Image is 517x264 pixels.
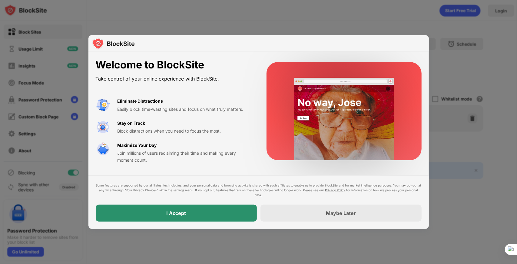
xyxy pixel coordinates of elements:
[326,210,356,216] div: Maybe Later
[92,38,135,50] img: logo-blocksite.svg
[96,74,252,83] div: Take control of your online experience with BlockSite.
[96,120,110,134] img: value-focus.svg
[96,183,422,197] div: Some features are supported by our affiliates’ technologies, and your personal data and browsing ...
[118,142,157,149] div: Maximize Your Day
[118,150,252,163] div: Join millions of users reclaiming their time and making every moment count.
[325,188,346,192] a: Privacy Policy
[118,128,252,134] div: Block distractions when you need to focus the most.
[96,142,110,157] img: value-safe-time.svg
[166,210,186,216] div: I Accept
[96,59,252,71] div: Welcome to BlockSite
[118,98,163,104] div: Eliminate Distractions
[96,98,110,112] img: value-avoid-distractions.svg
[118,120,145,127] div: Stay on Track
[118,106,252,113] div: Easily block time-wasting sites and focus on what truly matters.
